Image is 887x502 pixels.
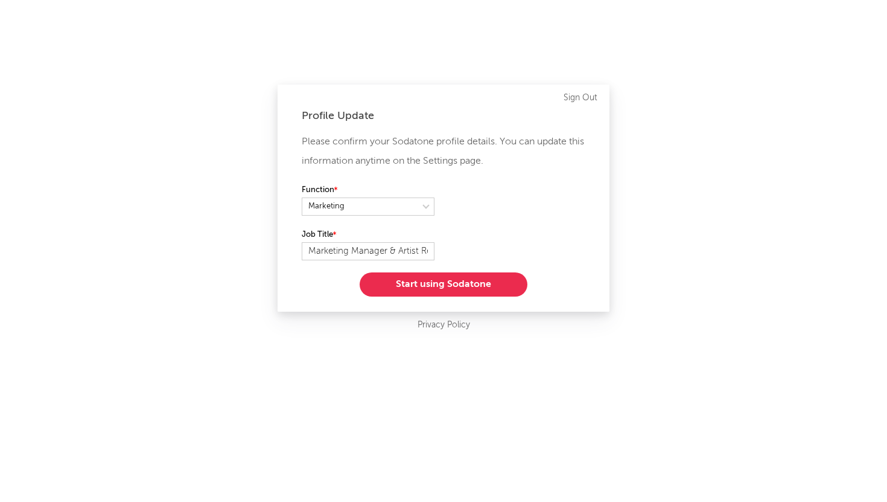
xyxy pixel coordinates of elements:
button: Start using Sodatone [360,272,527,297]
label: Job Title [302,228,434,242]
a: Sign Out [564,91,597,105]
label: Function [302,183,434,198]
div: Profile Update [302,109,585,123]
a: Privacy Policy [418,318,470,333]
p: Please confirm your Sodatone profile details. You can update this information anytime on the Sett... [302,132,585,171]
